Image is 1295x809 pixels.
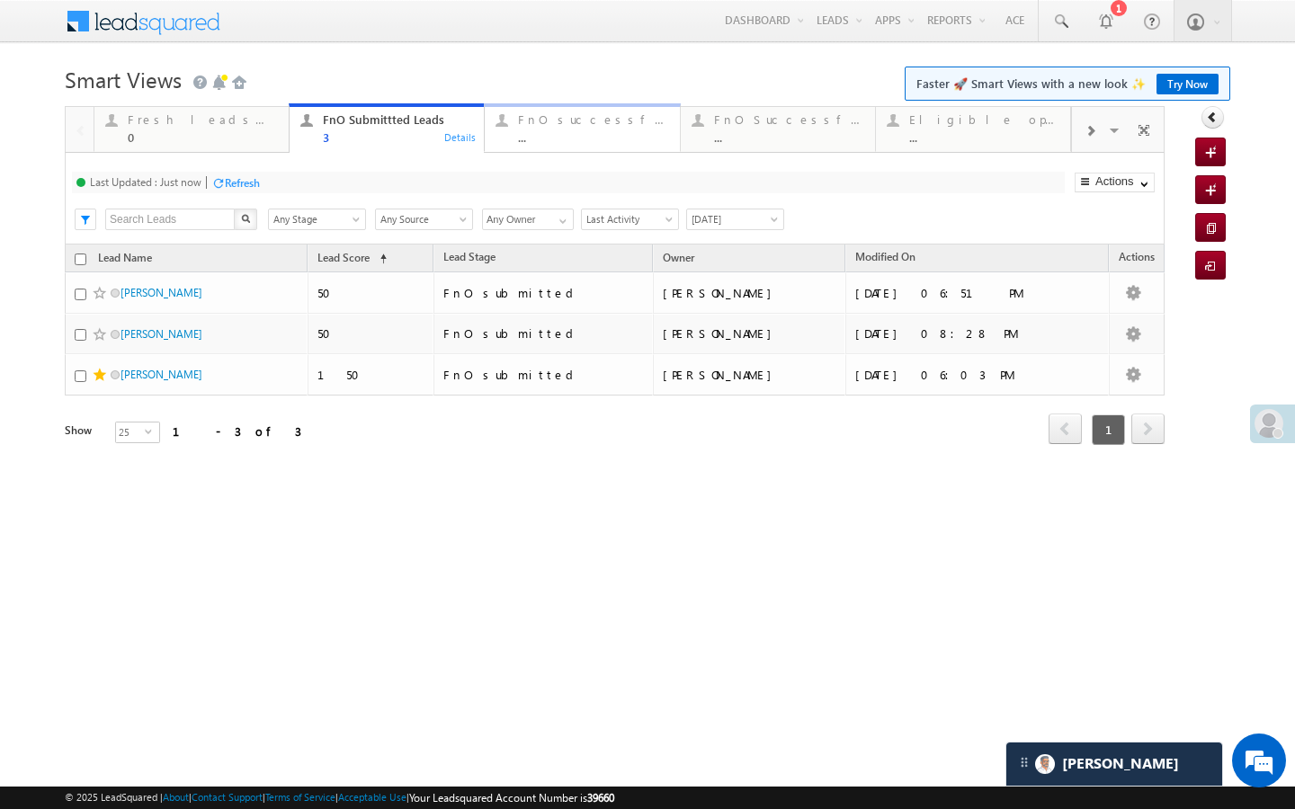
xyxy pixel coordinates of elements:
[308,247,396,271] a: Lead Score (sorted ascending)
[94,107,290,152] a: Fresh leads assigned0
[1049,413,1082,444] span: prev
[121,327,202,341] a: [PERSON_NAME]
[90,175,201,189] div: Last Updated : Just now
[89,248,161,271] a: Lead Name
[268,209,366,230] a: Any Stage
[909,112,1059,127] div: Eligible open leads
[549,209,572,227] a: Show All Items
[65,789,614,806] span: © 2025 LeadSquared | | | | |
[317,367,426,383] div: 150
[317,325,426,342] div: 50
[482,209,574,230] input: Type to Search
[855,285,1102,301] div: [DATE] 06:51 PM
[875,107,1071,152] a: Eligible open leads...
[855,367,1102,383] div: [DATE] 06:03 PM
[65,272,1165,302] td: No records match you criteria. to view all your leads.
[443,129,478,145] div: Details
[1085,322,1119,351] a: prev
[908,252,923,266] span: (sorted descending)
[582,211,673,227] span: Last Activity
[443,325,645,342] div: FnO submitted
[372,252,387,266] span: (sorted ascending)
[269,211,360,227] span: Any Stage
[482,208,572,230] div: Owner Filter
[248,129,282,145] div: Details
[680,107,876,152] a: FnO Successful MTD leads...
[518,112,668,127] div: FnO successful [DATE] Leads
[663,251,694,264] span: Owner
[845,251,906,264] span: Modified On
[1075,173,1155,192] button: Actions
[65,329,101,345] div: Show
[1085,320,1119,351] span: prev
[31,94,76,118] img: d_60004797649_company_0_60004797649
[375,209,473,230] a: Any Source
[1110,247,1164,271] span: Actions
[1062,755,1179,772] span: Carter
[317,251,370,264] span: Lead Score
[663,325,837,342] div: [PERSON_NAME]
[338,791,406,803] a: Acceptable Use
[488,247,558,271] a: Lead Stage
[323,112,473,127] div: FnO Submittted Leads
[714,130,864,144] div: ...
[265,791,335,803] a: Terms of Service
[714,112,864,127] div: FnO Successful MTD leads
[173,327,317,348] div: 0 - 0 of 0
[1035,754,1055,774] img: Carter
[128,130,278,144] div: 0
[686,209,784,230] a: [DATE]
[121,286,202,299] a: [PERSON_NAME]
[225,176,260,190] div: Refresh
[286,247,356,271] a: Lead Score
[268,208,366,230] div: Lead Stage Filter
[916,75,1219,93] span: Faster 🚀 Smart Views with a new look ✨
[289,103,485,154] a: FnO Submittted Leads3Details
[376,211,467,227] span: Any Source
[65,422,101,439] div: Show
[518,130,668,144] div: ...
[192,791,263,803] a: Contact Support
[105,209,236,230] input: Search Leads
[434,247,505,271] a: Lead Stage
[701,251,732,264] span: Owner
[375,208,473,230] div: Lead Source Filter
[295,250,347,263] span: Lead Score
[163,791,189,803] a: About
[1157,74,1219,94] a: Try Now
[587,791,614,805] span: 39660
[687,211,778,227] span: [DATE]
[663,285,837,301] div: [PERSON_NAME]
[94,94,302,118] div: Chat with us now
[65,65,182,93] span: Smart Views
[836,247,932,271] a: Modified On (sorted descending)
[581,209,679,230] a: Last Activity
[173,421,301,441] div: 1 - 3 of 3
[686,209,784,230] a: All Time
[443,250,496,263] span: Lead Stage
[145,333,159,342] span: select
[1131,322,1165,351] a: next
[295,9,338,52] div: Minimize live chat window
[75,253,86,265] input: Check all records
[381,279,491,294] a: Click here
[145,427,159,435] span: select
[687,211,778,227] span: All Time
[1092,414,1125,445] span: 1
[1049,415,1082,444] a: prev
[497,250,549,263] span: Lead Stage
